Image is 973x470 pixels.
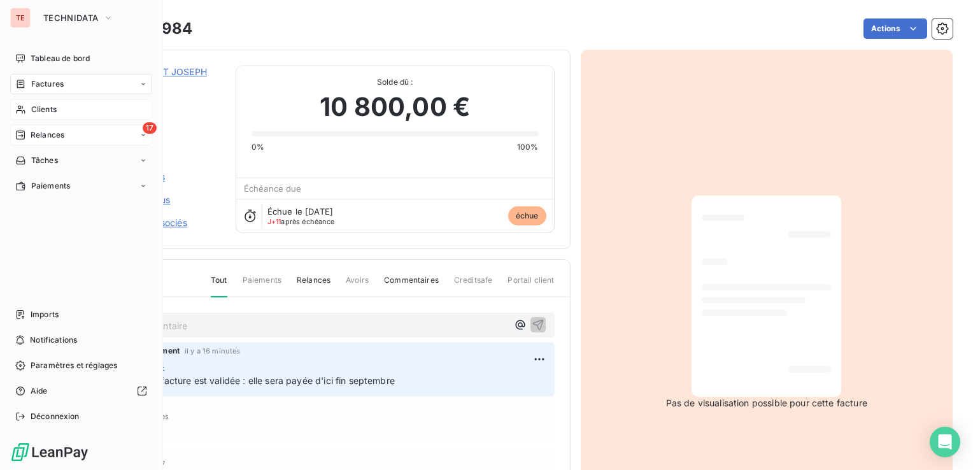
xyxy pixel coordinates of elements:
[267,218,335,225] span: après échéance
[31,78,64,90] span: Factures
[267,206,333,217] span: Échue le [DATE]
[243,274,281,296] span: Paiements
[454,274,493,296] span: Creditsafe
[10,442,89,462] img: Logo LeanPay
[863,18,927,39] button: Actions
[185,347,241,355] span: il y a 16 minutes
[267,217,281,226] span: J+11
[10,381,152,401] a: Aide
[297,274,330,296] span: Relances
[31,411,80,422] span: Déconnexion
[252,76,539,88] span: Solde dû :
[30,334,77,346] span: Notifications
[252,141,264,153] span: 0%
[143,122,157,134] span: 17
[31,155,58,166] span: Tâches
[211,274,227,297] span: Tout
[31,180,70,192] span: Paiements
[384,274,439,296] span: Commentaires
[517,141,539,153] span: 100%
[508,206,546,225] span: échue
[666,397,867,409] span: Pas de visualisation possible pour cette facture
[346,274,369,296] span: Avoirs
[85,375,395,386] span: MCO_[DATE] : La facture est validée : elle sera payée d'ici fin septembre
[31,53,90,64] span: Tableau de bord
[10,8,31,28] div: TE
[930,427,960,457] div: Open Intercom Messenger
[508,274,554,296] span: Portail client
[31,104,57,115] span: Clients
[43,13,98,23] span: TECHNIDATA
[244,183,302,194] span: Échéance due
[31,385,48,397] span: Aide
[31,129,64,141] span: Relances
[320,88,470,126] span: 10 800,00 €
[31,360,117,371] span: Paramètres et réglages
[31,309,59,320] span: Imports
